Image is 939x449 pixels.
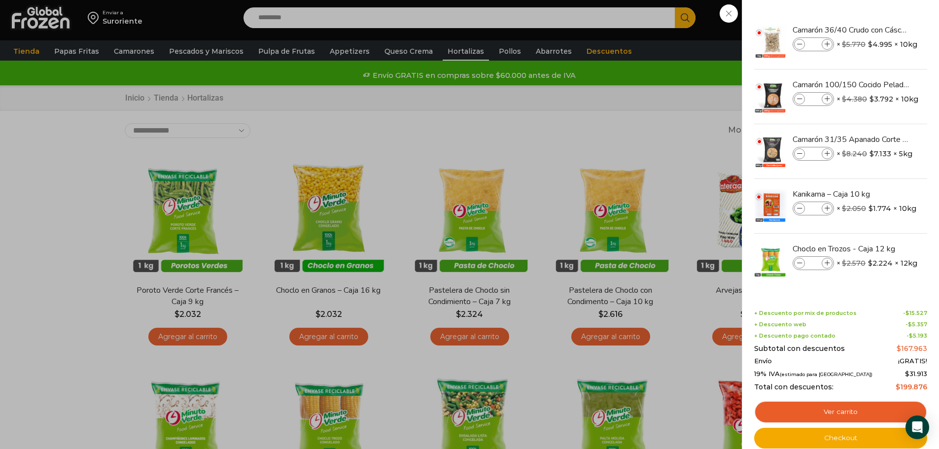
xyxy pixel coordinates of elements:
[793,134,910,145] a: Camarón 31/35 Apanado Corte Mariposa - Bronze - Caja 5 kg
[806,203,821,214] input: Product quantity
[908,321,912,328] span: $
[754,310,857,316] span: + Descuento por mix de productos
[842,40,866,49] bdi: 5.770
[806,148,821,159] input: Product quantity
[908,321,927,328] bdi: 5.357
[842,204,866,213] bdi: 2.050
[869,149,874,159] span: $
[842,204,846,213] span: $
[842,95,846,104] span: $
[905,321,927,328] span: -
[869,94,874,104] span: $
[906,333,927,339] span: -
[793,189,910,200] a: Kanikama – Caja 10 kg
[869,149,891,159] bdi: 7.133
[903,310,927,316] span: -
[842,95,867,104] bdi: 4.380
[868,258,893,268] bdi: 2.224
[806,258,821,269] input: Product quantity
[905,370,909,378] span: $
[836,37,917,51] span: × × 10kg
[842,149,867,158] bdi: 8.240
[898,357,927,365] span: ¡GRATIS!
[897,344,927,353] bdi: 167.963
[754,357,772,365] span: Envío
[836,202,916,215] span: × × 10kg
[754,333,835,339] span: + Descuento pago contado
[754,321,806,328] span: + Descuento web
[793,79,910,90] a: Camarón 100/150 Cocido Pelado - Bronze - Caja 10 kg
[869,94,893,104] bdi: 3.792
[842,149,846,158] span: $
[842,259,846,268] span: $
[905,310,927,316] bdi: 15.527
[896,382,900,391] span: $
[780,372,872,377] small: (estimado para [GEOGRAPHIC_DATA])
[806,39,821,50] input: Product quantity
[754,383,834,391] span: Total con descuentos:
[754,345,845,353] span: Subtotal con descuentos
[909,332,913,339] span: $
[836,92,918,106] span: × × 10kg
[869,204,891,213] bdi: 1.774
[905,415,929,439] div: Open Intercom Messenger
[754,370,872,378] span: 19% IVA
[869,204,873,213] span: $
[868,39,892,49] bdi: 4.995
[806,94,821,104] input: Product quantity
[897,344,901,353] span: $
[868,39,872,49] span: $
[905,370,927,378] span: 31.913
[793,243,910,254] a: Choclo en Trozos - Caja 12 kg
[836,256,917,270] span: × × 12kg
[905,310,909,316] span: $
[754,428,927,449] a: Checkout
[842,40,846,49] span: $
[793,25,910,35] a: Camarón 36/40 Crudo con Cáscara - Bronze - Caja 10 kg
[909,332,927,339] bdi: 5.193
[842,259,866,268] bdi: 2.570
[896,382,927,391] bdi: 199.876
[836,147,912,161] span: × × 5kg
[868,258,872,268] span: $
[754,401,927,423] a: Ver carrito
